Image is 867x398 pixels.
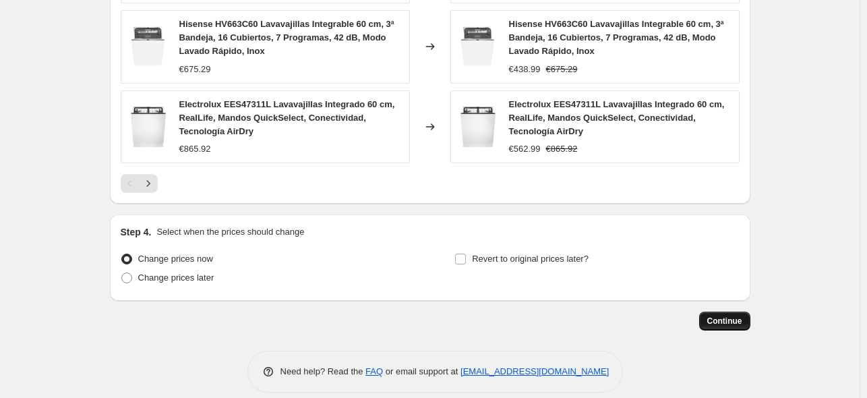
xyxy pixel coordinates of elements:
[179,99,395,136] span: Electrolux EES47311L Lavavajillas Integrado 60 cm, RealLife, Mandos QuickSelect, Conectividad, Te...
[699,312,750,331] button: Continue
[509,99,725,136] span: Electrolux EES47311L Lavavajillas Integrado 60 cm, RealLife, Mandos QuickSelect, Conectividad, Te...
[707,316,742,326] span: Continue
[509,142,541,156] div: €562.99
[458,26,498,67] img: 61rmF8G0CFL_80x.jpg
[365,366,383,376] a: FAQ
[139,174,158,193] button: Next
[472,254,589,264] span: Revert to original prices later?
[138,273,214,283] span: Change prices later
[458,107,498,147] img: 610v6dJtOGL_80x.jpg
[280,366,366,376] span: Need help? Read the
[121,225,152,239] h2: Step 4.
[383,366,460,376] span: or email support at
[138,254,213,264] span: Change prices now
[509,63,541,76] div: €438.99
[509,19,724,56] span: Hisense HV663C60 Lavavajillas Integrable 60 cm, 3ª Bandeja, 16 Cubiertos, 7 Programas, 42 dB, Mod...
[156,225,304,239] p: Select when the prices should change
[121,174,158,193] nav: Pagination
[546,142,578,156] strike: €865.92
[128,26,169,67] img: 61rmF8G0CFL_80x.jpg
[179,63,211,76] div: €675.29
[179,19,394,56] span: Hisense HV663C60 Lavavajillas Integrable 60 cm, 3ª Bandeja, 16 Cubiertos, 7 Programas, 42 dB, Mod...
[128,107,169,147] img: 610v6dJtOGL_80x.jpg
[179,142,211,156] div: €865.92
[460,366,609,376] a: [EMAIL_ADDRESS][DOMAIN_NAME]
[546,63,578,76] strike: €675.29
